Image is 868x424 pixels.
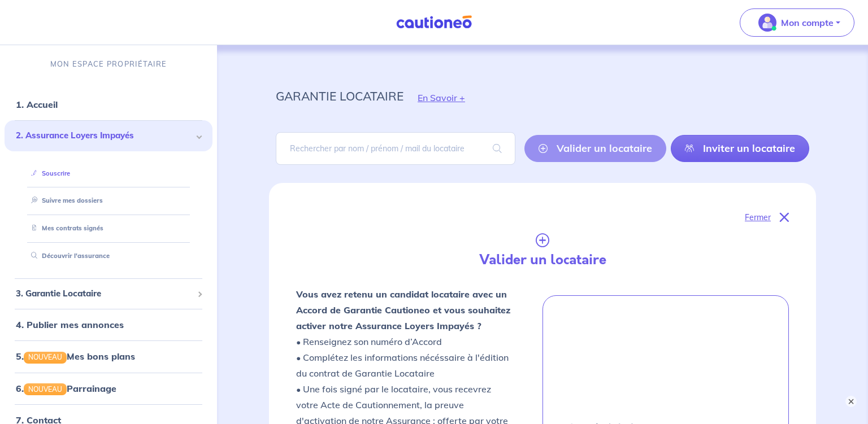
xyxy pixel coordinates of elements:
[403,81,479,114] button: En Savoir +
[276,86,403,106] p: garantie locataire
[5,120,212,151] div: 2. Assurance Loyers Impayés
[16,319,124,330] a: 4. Publier mes annonces
[18,219,199,238] div: Mes contrats signés
[5,377,212,400] div: 6.NOUVEAUParrainage
[5,313,212,336] div: 4. Publier mes annonces
[16,287,193,300] span: 3. Garantie Locataire
[671,135,809,162] a: Inviter un locataire
[5,345,212,368] div: 5.NOUVEAUMes bons plans
[5,283,212,305] div: 3. Garantie Locataire
[296,289,510,331] strong: Vous avez retenu un candidat locataire avec un Accord de Garantie Cautioneo et vous souhaitez act...
[845,396,857,407] button: ×
[16,129,193,142] span: 2. Assurance Loyers Impayés
[18,164,199,183] div: Souscrire
[27,169,70,177] a: Souscrire
[16,99,58,110] a: 1. Accueil
[745,210,771,225] p: Fermer
[392,15,476,29] img: Cautioneo
[416,252,669,268] h4: Valider un locataire
[740,8,854,37] button: illu_account_valid_menu.svgMon compte
[50,59,167,69] p: MON ESPACE PROPRIÉTAIRE
[27,196,103,204] a: Suivre mes dossiers
[18,247,199,265] div: Découvrir l'assurance
[758,14,776,32] img: illu_account_valid_menu.svg
[27,224,103,232] a: Mes contrats signés
[479,133,515,164] span: search
[781,16,834,29] p: Mon compte
[5,93,212,116] div: 1. Accueil
[27,252,110,260] a: Découvrir l'assurance
[18,191,199,210] div: Suivre mes dossiers
[276,132,515,165] input: Rechercher par nom / prénom / mail du locataire
[16,351,135,362] a: 5.NOUVEAUMes bons plans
